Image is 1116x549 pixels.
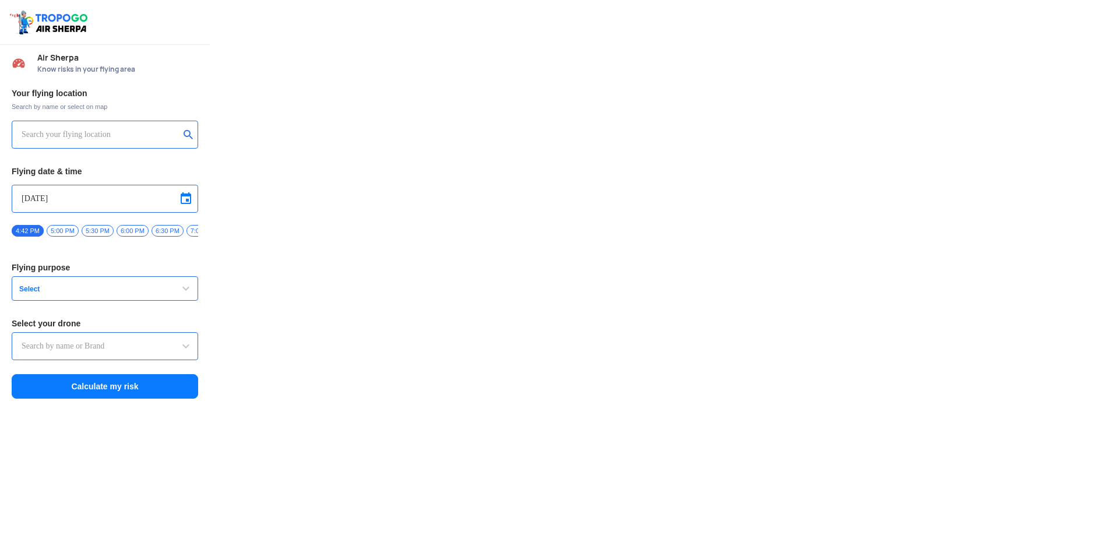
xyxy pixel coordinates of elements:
[37,53,198,62] span: Air Sherpa
[12,263,198,272] h3: Flying purpose
[12,276,198,301] button: Select
[12,56,26,70] img: Risk Scores
[15,284,160,294] span: Select
[12,167,198,175] h3: Flying date & time
[117,225,149,237] span: 6:00 PM
[82,225,114,237] span: 5:30 PM
[22,128,179,142] input: Search your flying location
[12,102,198,111] span: Search by name or select on map
[152,225,184,237] span: 6:30 PM
[186,225,219,237] span: 7:00 PM
[47,225,79,237] span: 5:00 PM
[9,9,91,36] img: ic_tgdronemaps.svg
[12,89,198,97] h3: Your flying location
[12,374,198,399] button: Calculate my risk
[37,65,198,74] span: Know risks in your flying area
[22,339,188,353] input: Search by name or Brand
[12,319,198,328] h3: Select your drone
[12,225,44,237] span: 4:42 PM
[22,192,188,206] input: Select Date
